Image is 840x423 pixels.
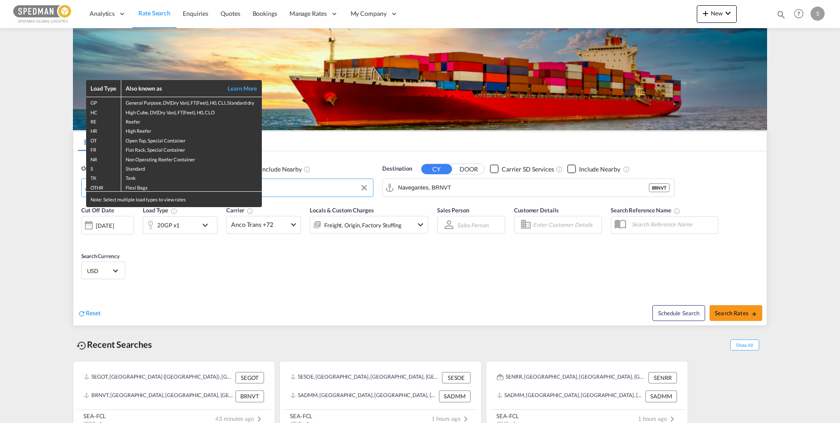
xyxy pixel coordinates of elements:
[86,97,121,107] td: GP
[218,84,257,92] a: Learn More
[86,125,121,135] td: HR
[121,125,262,135] td: High Reefer
[86,80,121,97] th: Load Type
[121,135,262,144] td: Open Top, Special Container
[86,163,121,172] td: S
[86,154,121,163] td: NR
[86,144,121,153] td: FR
[86,107,121,116] td: HC
[121,107,262,116] td: High Cube, DV(Dry Van), FT(Feet), H0, CLO
[121,154,262,163] td: Non Operating Reefer Container
[86,172,121,182] td: TK
[126,84,218,92] div: Also known as
[121,182,262,192] td: Flexi Bags
[121,172,262,182] td: Tank
[121,163,262,172] td: Standard
[86,135,121,144] td: OT
[86,182,121,192] td: OTHR
[121,116,262,125] td: Reefer
[121,144,262,153] td: Flat Rack, Special Container
[121,97,262,107] td: General Purpose, DV(Dry Van), FT(Feet), H0, CLI, Standard dry
[86,192,262,207] div: Note: Select multiple load types to view rates
[86,116,121,125] td: RE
